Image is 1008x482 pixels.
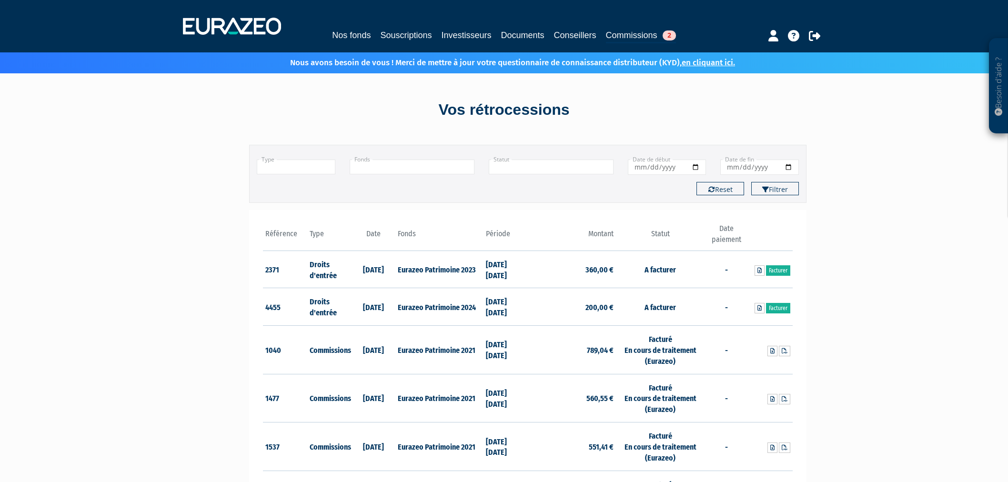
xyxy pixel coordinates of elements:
[395,288,484,326] td: Eurazeo Patrimoine 2024
[616,326,704,374] td: Facturé En cours de traitement (Eurazeo)
[351,422,395,471] td: [DATE]
[766,265,790,276] a: Facturer
[263,374,307,422] td: 1477
[528,374,616,422] td: 560,55 €
[395,223,484,251] th: Fonds
[663,30,676,40] span: 2
[501,29,544,42] a: Documents
[705,374,749,422] td: -
[380,29,432,42] a: Souscriptions
[993,43,1004,129] p: Besoin d'aide ?
[696,182,744,195] button: Reset
[263,422,307,471] td: 1537
[616,374,704,422] td: Facturé En cours de traitement (Eurazeo)
[705,288,749,326] td: -
[307,374,352,422] td: Commissions
[484,288,528,326] td: [DATE] [DATE]
[616,422,704,471] td: Facturé En cours de traitement (Eurazeo)
[262,55,735,69] p: Nous avons besoin de vous ! Merci de mettre à jour votre questionnaire de connaissance distribute...
[616,223,704,251] th: Statut
[484,326,528,374] td: [DATE] [DATE]
[263,251,307,288] td: 2371
[263,288,307,326] td: 4455
[528,422,616,471] td: 551,41 €
[606,29,676,43] a: Commissions2
[263,223,307,251] th: Référence
[528,251,616,288] td: 360,00 €
[395,251,484,288] td: Eurazeo Patrimoine 2023
[351,251,395,288] td: [DATE]
[484,422,528,471] td: [DATE] [DATE]
[616,288,704,326] td: A facturer
[351,223,395,251] th: Date
[484,223,528,251] th: Période
[484,374,528,422] td: [DATE] [DATE]
[307,288,352,326] td: Droits d'entrée
[395,326,484,374] td: Eurazeo Patrimoine 2021
[232,99,776,121] div: Vos rétrocessions
[307,422,352,471] td: Commissions
[441,29,491,42] a: Investisseurs
[528,326,616,374] td: 789,04 €
[183,18,281,35] img: 1732889491-logotype_eurazeo_blanc_rvb.png
[528,288,616,326] td: 200,00 €
[705,422,749,471] td: -
[528,223,616,251] th: Montant
[395,422,484,471] td: Eurazeo Patrimoine 2021
[705,223,749,251] th: Date paiement
[263,326,307,374] td: 1040
[395,374,484,422] td: Eurazeo Patrimoine 2021
[705,326,749,374] td: -
[705,251,749,288] td: -
[351,288,395,326] td: [DATE]
[307,326,352,374] td: Commissions
[307,251,352,288] td: Droits d'entrée
[554,29,596,42] a: Conseillers
[307,223,352,251] th: Type
[484,251,528,288] td: [DATE] [DATE]
[332,29,371,42] a: Nos fonds
[351,326,395,374] td: [DATE]
[766,303,790,313] a: Facturer
[682,58,735,68] a: en cliquant ici.
[616,251,704,288] td: A facturer
[751,182,799,195] button: Filtrer
[351,374,395,422] td: [DATE]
